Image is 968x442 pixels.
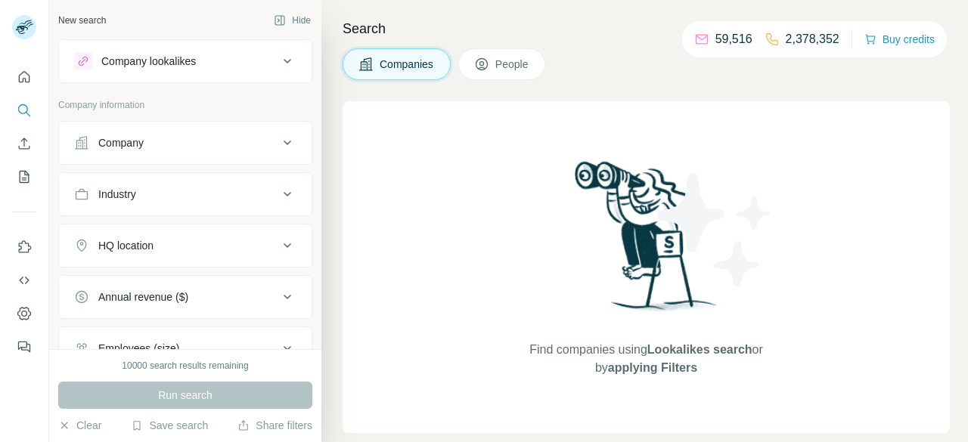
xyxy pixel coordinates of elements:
[59,176,312,212] button: Industry
[380,57,435,72] span: Companies
[647,343,752,356] span: Lookalikes search
[608,361,697,374] span: applying Filters
[122,359,248,372] div: 10000 search results remaining
[58,418,101,433] button: Clear
[237,418,312,433] button: Share filters
[98,238,154,253] div: HQ location
[864,29,935,50] button: Buy credits
[786,30,839,48] p: 2,378,352
[98,289,188,304] div: Annual revenue ($)
[59,227,312,264] button: HQ location
[647,162,783,298] img: Surfe Illustration - Stars
[263,9,321,32] button: Hide
[12,333,36,360] button: Feedback
[12,163,36,190] button: My lists
[131,418,208,433] button: Save search
[101,54,196,69] div: Company lookalikes
[98,135,144,150] div: Company
[343,18,950,39] h4: Search
[525,341,767,377] span: Find companies using or by
[98,341,179,356] div: Employees (size)
[59,330,312,366] button: Employees (size)
[59,43,312,79] button: Company lookalikes
[58,14,106,27] div: New search
[98,187,136,202] div: Industry
[12,300,36,327] button: Dashboard
[59,279,312,315] button: Annual revenue ($)
[12,97,36,124] button: Search
[715,30,752,48] p: 59,516
[58,98,312,112] p: Company information
[568,157,725,326] img: Surfe Illustration - Woman searching with binoculars
[12,130,36,157] button: Enrich CSV
[495,57,530,72] span: People
[59,125,312,161] button: Company
[12,267,36,294] button: Use Surfe API
[12,63,36,91] button: Quick start
[12,233,36,261] button: Use Surfe on LinkedIn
